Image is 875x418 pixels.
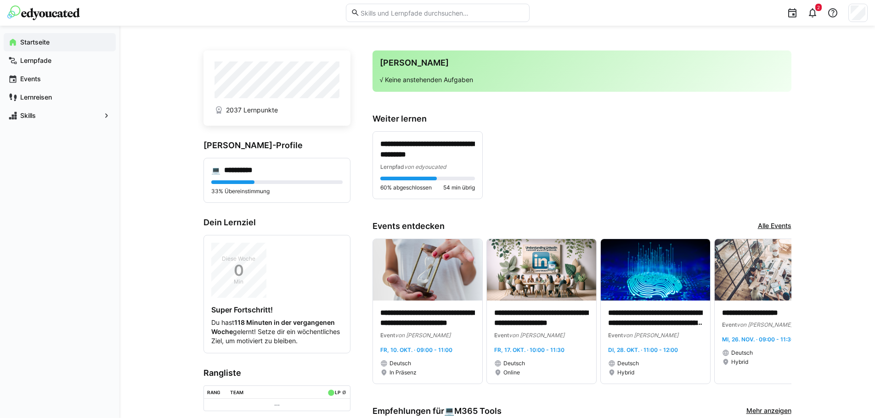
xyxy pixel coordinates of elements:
[380,184,432,191] span: 60% abgeschlossen
[211,166,220,175] div: 💻️
[390,369,417,376] span: In Präsenz
[454,406,502,416] span: M365 Tools
[395,332,451,339] span: von [PERSON_NAME]
[623,332,678,339] span: von [PERSON_NAME]
[722,336,795,343] span: Mi, 26. Nov. · 09:00 - 11:30
[444,406,502,416] div: 💻️
[230,390,243,395] div: Team
[207,390,220,395] div: Rang
[617,360,639,367] span: Deutsch
[380,75,784,84] p: √ Keine anstehenden Aufgaben
[746,406,791,416] a: Mehr anzeigen
[390,360,411,367] span: Deutsch
[509,332,565,339] span: von [PERSON_NAME]
[203,217,350,228] h3: Dein Lernziel
[608,332,623,339] span: Event
[737,321,792,328] span: von [PERSON_NAME]
[494,346,565,353] span: Fr, 17. Okt. · 10:00 - 11:30
[494,332,509,339] span: Event
[373,406,502,416] h3: Empfehlungen für
[758,221,791,231] a: Alle Events
[731,358,748,366] span: Hybrid
[380,346,452,353] span: Fr, 10. Okt. · 09:00 - 11:00
[608,346,678,353] span: Di, 28. Okt. · 11:00 - 12:00
[211,318,335,335] strong: 118 Minuten in der vergangenen Woche
[203,368,350,378] h3: Rangliste
[617,369,634,376] span: Hybrid
[817,5,820,10] span: 2
[342,388,346,396] a: ø
[226,106,278,115] span: 2037 Lernpunkte
[380,58,784,68] h3: [PERSON_NAME]
[373,221,445,231] h3: Events entdecken
[503,360,525,367] span: Deutsch
[601,239,710,301] img: image
[211,318,343,346] p: Du hast gelernt! Setze dir ein wöchentliches Ziel, um motiviert zu bleiben.
[731,349,753,357] span: Deutsch
[487,239,596,301] img: image
[722,321,737,328] span: Event
[373,239,482,301] img: image
[360,9,524,17] input: Skills und Lernpfade durchsuchen…
[404,163,446,170] span: von edyoucated
[203,140,350,150] h3: [PERSON_NAME]-Profile
[373,114,791,124] h3: Weiter lernen
[503,369,520,376] span: Online
[380,332,395,339] span: Event
[715,239,824,301] img: image
[335,390,340,395] div: LP
[211,305,343,314] h4: Super Fortschritt!
[211,188,343,195] p: 33% Übereinstimmung
[443,184,475,191] span: 54 min übrig
[380,163,404,170] span: Lernpfad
